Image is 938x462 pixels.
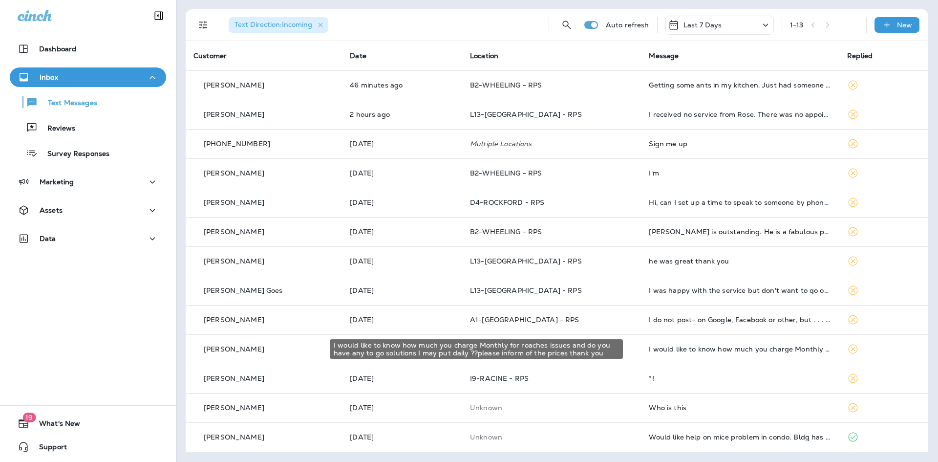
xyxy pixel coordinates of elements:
[649,228,831,236] div: Brandon is outstanding. He is a fabulous professional to have on your staff.
[649,110,831,118] div: I received no service from Rose. There was no appointment scheduled by me for service.
[39,45,76,53] p: Dashboard
[204,433,264,441] p: [PERSON_NAME]
[557,15,576,35] button: Search Messages
[10,39,166,59] button: Dashboard
[649,286,831,294] div: I was happy with the service but don't want to go online to say that.
[470,140,634,148] p: Multiple Locations
[10,143,166,163] button: Survey Responses
[145,6,172,25] button: Collapse Sidebar
[470,404,634,412] p: This customer does not have a last location and the phone number they messaged is not assigned to...
[330,339,623,359] div: I would like to know how much you charge Monthly for roaches issues and do you have any to go sol...
[29,419,80,431] span: What's New
[649,51,679,60] span: Message
[40,73,58,81] p: Inbox
[350,51,366,60] span: Date
[22,413,36,422] span: 19
[10,92,166,112] button: Text Messages
[649,257,831,265] div: he was great thank you
[350,169,454,177] p: Sep 13, 2025 02:40 PM
[649,316,831,324] div: I do not post- on Google, Facebook or other, but . . . I love Harry! Harry is our go to guy for a...
[649,345,831,353] div: I would like to know how much you charge Monthly for roaches issues and do you have any to go sol...
[10,229,166,248] button: Data
[193,51,227,60] span: Customer
[470,286,582,295] span: L13-[GEOGRAPHIC_DATA] - RPS
[897,21,912,29] p: New
[470,257,582,265] span: L13-[GEOGRAPHIC_DATA] - RPS
[350,81,454,89] p: Sep 15, 2025 09:05 AM
[204,169,264,177] p: [PERSON_NAME]
[38,150,109,159] p: Survey Responses
[40,206,63,214] p: Assets
[649,198,831,206] div: Hi, can I set up a time to speak to someone by phone with questions?
[470,169,542,177] span: B2-WHEELING - RPS
[10,117,166,138] button: Reviews
[470,227,542,236] span: B2-WHEELING - RPS
[470,81,542,89] span: B2-WHEELING - RPS
[10,172,166,192] button: Marketing
[350,404,454,412] p: Sep 8, 2025 03:44 PM
[350,110,454,118] p: Sep 15, 2025 07:10 AM
[204,110,264,118] p: [PERSON_NAME]
[649,169,831,177] div: I'm
[29,443,67,455] span: Support
[350,374,454,382] p: Sep 8, 2025 03:59 PM
[10,437,166,457] button: Support
[234,20,312,29] span: Text Direction : Incoming
[229,17,328,33] div: Text Direction:Incoming
[193,15,213,35] button: Filters
[470,198,544,207] span: D4-ROCKFORD - RPS
[350,228,454,236] p: Sep 12, 2025 11:52 AM
[470,110,582,119] span: L13-[GEOGRAPHIC_DATA] - RPS
[204,404,264,412] p: [PERSON_NAME]
[10,414,166,433] button: 19What's New
[40,178,74,186] p: Marketing
[204,286,283,294] p: [PERSON_NAME] Goes
[649,81,831,89] div: Getting some ants in my kitchen. Just had someone do interior spraying I believe last week
[350,286,454,294] p: Sep 11, 2025 02:51 PM
[350,316,454,324] p: Sep 9, 2025 03:36 PM
[649,433,831,441] div: Would like help on mice problem in condo. Bldg has 6 units either a basement. It seems our unit i...
[350,140,454,148] p: Sep 13, 2025 03:39 PM
[470,51,498,60] span: Location
[683,21,722,29] p: Last 7 Days
[204,81,264,89] p: [PERSON_NAME]
[350,257,454,265] p: Sep 11, 2025 03:04 PM
[38,99,97,108] p: Text Messages
[470,315,579,324] span: A1-[GEOGRAPHIC_DATA] - RPS
[204,374,264,382] p: [PERSON_NAME]
[10,200,166,220] button: Assets
[204,198,264,206] p: [PERSON_NAME]
[606,21,649,29] p: Auto refresh
[38,124,75,133] p: Reviews
[350,433,454,441] p: Sep 8, 2025 12:13 PM
[350,198,454,206] p: Sep 12, 2025 12:01 PM
[204,228,264,236] p: [PERSON_NAME]
[649,140,831,148] div: Sign me up
[470,433,634,441] p: This customer does not have a last location and the phone number they messaged is not assigned to...
[204,345,264,353] p: [PERSON_NAME]
[790,21,804,29] div: 1 - 13
[649,404,831,412] div: Who is this
[40,235,56,242] p: Data
[204,257,264,265] p: [PERSON_NAME]
[847,51,873,60] span: Replied
[10,67,166,87] button: Inbox
[204,316,264,324] p: [PERSON_NAME]
[470,374,529,383] span: I9-RACINE - RPS
[204,140,270,148] p: [PHONE_NUMBER]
